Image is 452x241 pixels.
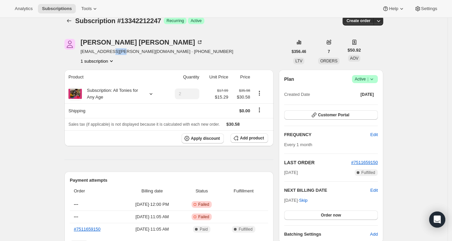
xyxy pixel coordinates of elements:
button: Customer Portal [284,110,378,120]
button: Subscriptions [38,4,76,13]
span: Recurring [166,18,184,23]
span: $30.58 [227,122,240,127]
a: #7511659150 [351,160,378,165]
button: Tools [77,4,102,13]
button: Create order [343,16,374,25]
span: Create order [347,18,370,23]
span: Subscription #13342212247 [75,17,161,24]
span: Tools [81,6,92,11]
span: Created Date [284,91,310,98]
button: Add product [231,133,268,143]
span: [DATE] [360,92,374,97]
span: Failed [198,202,209,207]
th: Shipping [64,103,165,118]
small: $35.98 [239,88,250,93]
h2: NEXT BILLING DATE [284,187,370,194]
span: Add [370,231,378,238]
span: Analytics [15,6,33,11]
span: Settings [421,6,437,11]
button: Edit [366,129,382,140]
span: ORDERS [320,59,337,63]
span: Active [355,76,375,82]
span: Order now [321,213,341,218]
span: --- [74,202,78,207]
th: Product [64,70,165,84]
div: [PERSON_NAME] [PERSON_NAME] [81,39,203,46]
span: LTV [295,59,302,63]
span: Add product [240,135,264,141]
th: Quantity [165,70,201,84]
span: Sales tax (if applicable) is not displayed because it is calculated with each new order. [68,122,220,127]
button: Edit [370,187,378,194]
span: Skip [299,197,307,204]
span: [DATE] [284,169,298,176]
button: Product actions [81,58,115,64]
button: Subscriptions [64,16,74,25]
button: Analytics [11,4,37,13]
span: $50.92 [348,47,361,54]
h2: LAST ORDER [284,159,351,166]
button: $356.46 [288,47,310,56]
span: Every 1 month [284,142,312,147]
span: Billing date [124,188,180,194]
span: [DATE] · 11:05 AM [124,226,180,233]
div: Open Intercom Messenger [429,212,445,228]
span: | [367,76,368,82]
button: Settings [410,4,441,13]
span: Edit [370,131,378,138]
button: Skip [295,195,311,206]
span: Fulfilled [239,227,252,232]
span: Kara Foreman [64,39,75,50]
span: Paid [200,227,208,232]
span: Status [184,188,219,194]
button: Add [366,229,382,240]
span: $30.58 [232,94,250,101]
th: Order [70,184,122,198]
button: Product actions [254,89,265,97]
span: Customer Portal [318,112,349,118]
span: [DATE] · 12:00 PM [124,201,180,208]
span: 7 [328,49,330,54]
span: Fulfillment [223,188,264,194]
span: [DATE] · 11:05 AM [124,214,180,220]
button: Order now [284,210,378,220]
button: Apply discount [182,133,224,143]
div: Subscription: All Tonies for Any Age [82,87,142,101]
span: [DATE] · [284,198,308,203]
button: Help [378,4,409,13]
h6: Batching Settings [284,231,370,238]
button: [DATE] [356,90,378,99]
span: Subscriptions [42,6,72,11]
span: $0.00 [239,108,250,113]
h2: Payment attempts [70,177,268,184]
span: Fulfilled [361,170,375,175]
h2: Plan [284,76,294,82]
button: #7511659150 [351,159,378,166]
span: --- [74,214,78,219]
span: AOV [350,56,358,61]
th: Unit Price [201,70,230,84]
h2: FREQUENCY [284,131,370,138]
span: Failed [198,214,209,220]
span: [EMAIL_ADDRESS][PERSON_NAME][DOMAIN_NAME] · [PHONE_NUMBER] [81,48,233,55]
small: $17.99 [217,88,228,93]
button: Shipping actions [254,106,265,114]
th: Price [230,70,252,84]
span: Help [389,6,398,11]
a: #7511659150 [74,227,101,232]
span: Apply discount [191,136,220,141]
span: Active [191,18,202,23]
span: $15.29 [215,94,228,101]
button: 7 [324,47,334,56]
span: $356.46 [292,49,306,54]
